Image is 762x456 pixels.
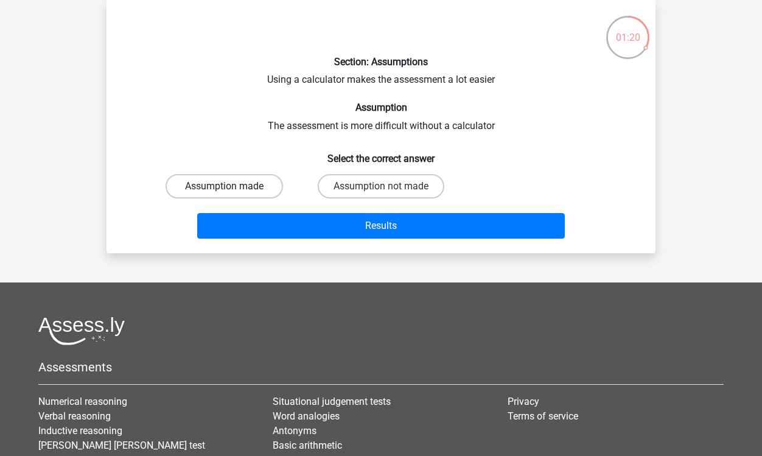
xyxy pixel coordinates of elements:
a: Terms of service [508,410,578,422]
div: Using a calculator makes the assessment a lot easier The assessment is more difficult without a c... [111,10,651,244]
a: Numerical reasoning [38,396,127,407]
a: Situational judgement tests [273,396,391,407]
div: 01:20 [605,15,651,45]
a: Inductive reasoning [38,425,122,437]
a: Verbal reasoning [38,410,111,422]
a: Antonyms [273,425,316,437]
a: Word analogies [273,410,340,422]
h6: Select the correct answer [126,143,636,164]
a: [PERSON_NAME] [PERSON_NAME] test [38,440,205,451]
img: Assessly logo [38,317,125,345]
a: Basic arithmetic [273,440,342,451]
label: Assumption made [166,174,283,198]
h6: Section: Assumptions [126,56,636,68]
button: Results [197,213,565,239]
h5: Assessments [38,360,724,374]
h6: Assumption [126,102,636,113]
label: Assumption not made [318,174,444,198]
a: Privacy [508,396,539,407]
